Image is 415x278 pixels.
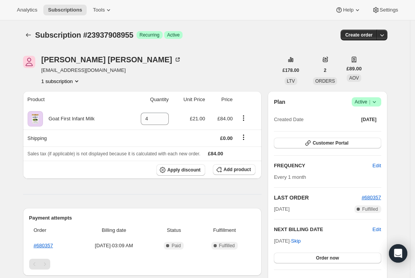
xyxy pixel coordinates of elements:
span: Add product [224,166,251,173]
span: Active [355,98,378,106]
th: Product [23,91,126,108]
span: [DATE] [361,117,377,123]
span: Fulfillment [198,226,251,234]
button: £178.00 [278,65,304,76]
span: AOV [349,75,359,81]
button: Edit [368,160,385,172]
div: [PERSON_NAME] [PERSON_NAME] [41,56,181,63]
span: Status [154,226,193,234]
a: #680357 [362,195,381,200]
span: Fulfilled [219,243,235,249]
span: Created Date [274,116,303,123]
h2: NEXT BILLING DATE [274,226,372,233]
button: Subscriptions [43,5,87,15]
span: £21.00 [190,116,205,122]
button: Shipping actions [237,133,250,141]
span: [DATE] · 03:09 AM [78,242,150,250]
span: Settings [380,7,398,13]
span: £178.00 [283,67,299,73]
button: Apply discount [156,164,205,176]
span: Active [167,32,180,38]
span: Fulfilled [362,206,378,212]
a: #680357 [34,243,53,248]
button: Create order [341,30,377,40]
th: Order [29,222,76,239]
button: Product actions [237,114,250,122]
div: Goat First Infant Milk [43,115,95,123]
span: | [369,99,370,105]
span: £89.00 [346,65,362,73]
button: Add product [213,164,255,175]
h2: Payment attempts [29,214,256,222]
button: Tools [88,5,117,15]
span: Recurring [140,32,160,38]
button: Edit [372,226,381,233]
span: [DATE] · [274,238,301,244]
span: [DATE] [274,205,290,213]
span: Subscription #23937908955 [35,31,133,39]
h2: FREQUENCY [274,162,372,170]
button: Subscriptions [23,30,34,40]
span: Billing date [78,226,150,234]
h2: LAST ORDER [274,194,362,201]
th: Quantity [126,91,171,108]
button: Order now [274,253,381,263]
span: [EMAIL_ADDRESS][DOMAIN_NAME] [41,67,181,74]
button: Analytics [12,5,42,15]
span: Tools [93,7,105,13]
button: #680357 [362,194,381,201]
span: Emily Harris [23,56,35,68]
img: product img [28,111,43,127]
span: Help [343,7,353,13]
button: Help [331,5,366,15]
span: LTV [287,78,295,84]
span: Every 1 month [274,174,306,180]
span: ORDERS [315,78,335,84]
button: Settings [367,5,403,15]
button: 2 [319,65,331,76]
button: Customer Portal [274,138,381,148]
th: Price [207,91,235,108]
span: Analytics [17,7,37,13]
th: Shipping [23,130,126,146]
span: Customer Portal [313,140,348,146]
span: £0.00 [220,135,233,141]
span: Apply discount [167,167,201,173]
button: Product actions [41,77,81,85]
span: Skip [291,237,301,245]
button: [DATE] [357,114,381,125]
span: Subscriptions [48,7,82,13]
span: £84.00 [208,151,223,156]
span: Paid [171,243,181,249]
div: Open Intercom Messenger [389,244,407,263]
span: 2 [324,67,326,73]
h2: Plan [274,98,285,106]
span: Order now [316,255,339,261]
th: Unit Price [171,91,207,108]
span: Edit [372,162,381,170]
span: Create order [345,32,372,38]
span: Sales tax (if applicable) is not displayed because it is calculated with each new order. [28,151,201,156]
button: Skip [287,235,305,247]
nav: Pagination [29,259,256,270]
span: £84.00 [217,116,233,122]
